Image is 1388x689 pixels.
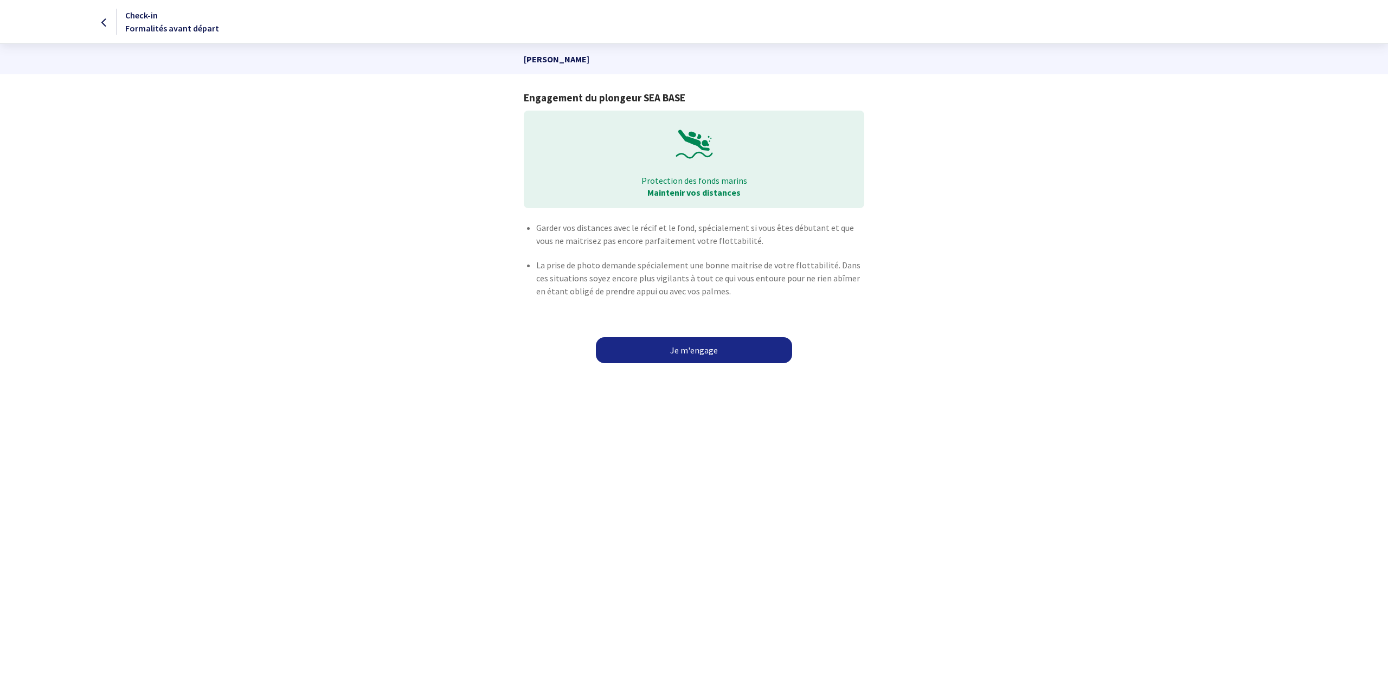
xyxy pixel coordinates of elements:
[536,221,864,247] p: Garder vos distances avec le récif et le fond, spécialement si vous êtes débutant et que vous ne ...
[125,10,219,34] span: Check-in Formalités avant départ
[524,92,864,104] h1: Engagement du plongeur SEA BASE
[536,259,864,298] p: La prise de photo demande spécialement une bonne maitrise de votre flottabilité. Dans ces situati...
[531,175,856,186] p: Protection des fonds marins
[524,44,864,74] p: [PERSON_NAME]
[647,187,741,198] strong: Maintenir vos distances
[596,337,792,363] a: Je m'engage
